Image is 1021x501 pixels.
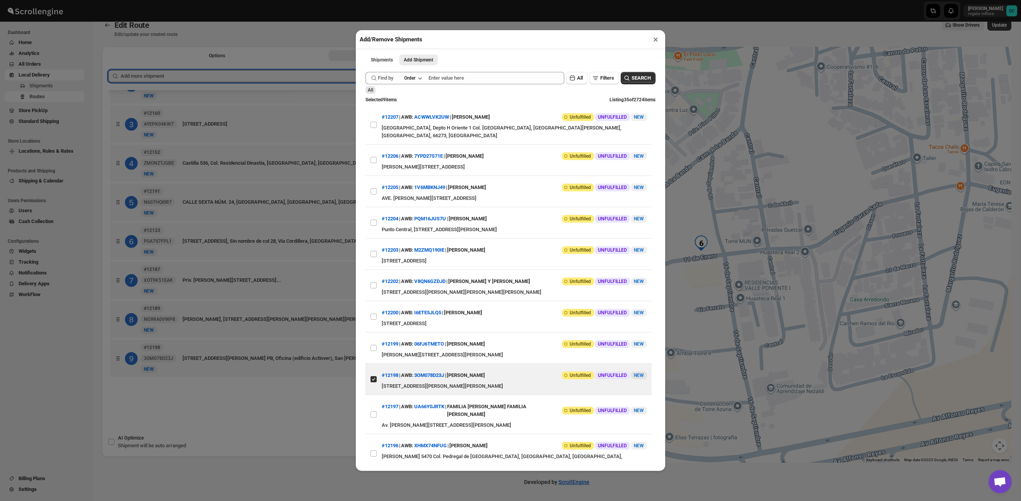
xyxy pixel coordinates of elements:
[570,407,591,414] span: Unfulfilled
[650,34,661,45] button: ×
[600,75,614,81] span: Filters
[634,373,644,378] span: NEW
[382,310,398,315] button: #12200
[448,274,530,288] div: [PERSON_NAME] Y [PERSON_NAME]
[382,114,398,120] button: #12207
[401,309,413,317] span: AWB:
[401,152,413,160] span: AWB:
[365,97,397,102] span: Selected 9 items
[634,408,644,413] span: NEW
[634,247,644,253] span: NEW
[102,64,554,384] div: Selected Shipments
[414,216,446,222] button: PQM16JUS7U
[382,372,398,378] button: #12198
[598,443,627,449] span: UNFULFILLED
[382,341,398,347] button: #12199
[382,243,485,257] div: | |
[382,320,647,327] div: [STREET_ADDRESS]
[382,368,485,382] div: | |
[570,278,591,285] span: Unfulfilled
[414,443,447,448] button: XHMX74NFUG
[401,184,413,191] span: AWB:
[360,36,422,43] h2: Add/Remove Shipments
[447,337,485,351] div: [PERSON_NAME]
[429,72,564,84] input: Enter value here
[634,443,644,448] span: NEW
[401,371,413,379] span: AWB:
[632,74,651,82] span: SEARCH
[382,404,398,409] button: #12197
[371,57,393,63] span: Shipments
[570,216,591,222] span: Unfulfilled
[634,279,644,284] span: NEW
[598,153,627,159] span: UNFULFILLED
[382,351,647,359] div: [PERSON_NAME][STREET_ADDRESS][PERSON_NAME]
[414,247,444,253] button: M2ZMQ190IE
[452,110,490,124] div: [PERSON_NAME]
[382,274,530,288] div: | |
[400,73,426,83] button: Order
[634,341,644,347] span: NEW
[589,72,619,84] button: Filters
[447,400,561,421] div: FAMILIA [PERSON_NAME] FAMILIA [PERSON_NAME]
[598,372,627,378] span: UNFULFILLED
[570,372,591,378] span: Unfulfilled
[414,341,444,347] button: 06FJ6TMETO
[401,442,413,450] span: AWB:
[570,184,591,191] span: Unfulfilled
[598,278,627,285] span: UNFULFILLED
[570,443,591,449] span: Unfulfilled
[404,57,433,63] span: Add Shipment
[570,114,591,120] span: Unfulfilled
[401,340,413,348] span: AWB:
[382,124,647,140] div: [GEOGRAPHIC_DATA], Depto H Oriente 1 Col. [GEOGRAPHIC_DATA], [GEOGRAPHIC_DATA][PERSON_NAME], [GEO...
[382,184,398,190] button: #12205
[382,278,398,284] button: #12202
[449,439,488,453] div: [PERSON_NAME]
[634,185,644,190] span: NEW
[382,149,484,163] div: | |
[382,110,490,124] div: | |
[598,310,627,316] span: UNFULFILLED
[382,439,488,453] div: | |
[414,278,446,284] button: V8QN6GZDJD
[382,288,647,296] div: [STREET_ADDRESS][PERSON_NAME][PERSON_NAME][PERSON_NAME]
[382,212,487,226] div: | |
[382,453,647,468] div: [PERSON_NAME] 5470 Col. Pedregal de [GEOGRAPHIC_DATA], [GEOGRAPHIC_DATA], [GEOGRAPHIC_DATA], [GEO...
[382,443,398,448] button: #12196
[382,400,561,421] div: | |
[444,306,482,320] div: [PERSON_NAME]
[382,382,647,390] div: [STREET_ADDRESS][PERSON_NAME][PERSON_NAME]
[570,341,591,347] span: Unfulfilled
[449,212,487,226] div: [PERSON_NAME]
[598,114,627,120] span: UNFULFILLED
[598,407,627,414] span: UNFULFILLED
[401,246,413,254] span: AWB:
[414,184,445,190] button: 1V6MBKNJ49
[382,247,398,253] button: #12203
[570,153,591,159] span: Unfulfilled
[382,153,398,159] button: #12206
[634,310,644,315] span: NEW
[414,114,449,120] button: ACWWLVK2UW
[382,257,647,265] div: [STREET_ADDRESS]
[598,184,627,191] span: UNFULFILLED
[401,403,413,411] span: AWB:
[634,153,644,159] span: NEW
[382,216,398,222] button: #12204
[382,194,647,202] div: AVE. [PERSON_NAME][STREET_ADDRESS]
[368,87,373,93] span: All
[382,306,482,320] div: | |
[401,278,413,285] span: AWB:
[634,114,644,120] span: NEW
[401,113,413,121] span: AWB:
[447,368,485,382] div: [PERSON_NAME]
[414,372,444,378] button: 3OM078D23J
[382,337,485,351] div: | |
[448,181,486,194] div: [PERSON_NAME]
[989,470,1012,493] div: Open chat
[566,72,587,84] button: All
[570,247,591,253] span: Unfulfilled
[404,75,415,81] div: Order
[598,216,627,222] span: UNFULFILLED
